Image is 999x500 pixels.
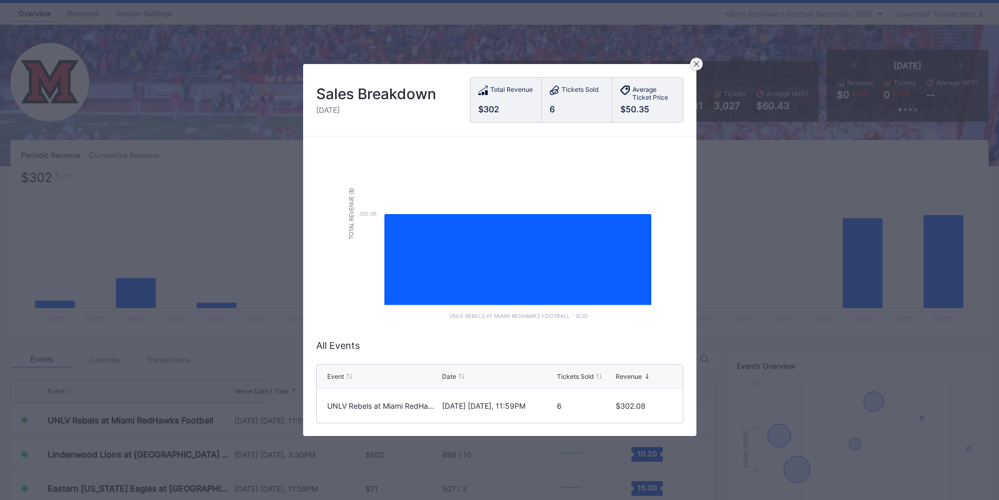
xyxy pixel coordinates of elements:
[562,86,598,97] div: Tickets Sold
[349,188,355,239] text: Total Revenue ($)
[620,104,675,114] div: $50.35
[316,85,436,103] div: Sales Breakdown
[316,340,683,351] div: All Events
[478,104,533,114] div: $302
[616,401,672,410] div: $302.08
[442,373,456,380] div: Date
[316,105,436,114] div: [DATE]
[449,313,587,319] text: UNLV Rebels at Miami RedHawks Football - 9/20
[327,401,439,410] div: UNLV Rebels at Miami RedHawks Football
[632,86,675,101] div: Average Ticket Price
[442,401,554,410] div: [DATE] [DATE], 11:59PM
[327,373,344,380] div: Event
[550,104,604,114] div: 6
[557,401,613,410] div: 6
[490,86,533,97] div: Total Revenue
[342,117,657,327] svg: Chart title
[359,210,377,217] text: 302.08
[557,373,594,380] div: Tickets Sold
[616,373,642,380] div: Revenue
